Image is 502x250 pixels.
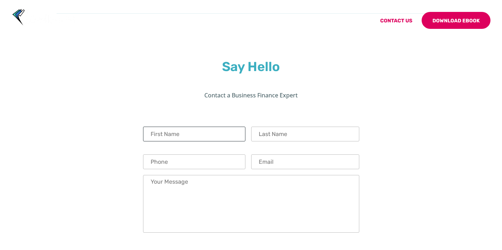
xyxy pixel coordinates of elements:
p: Contact a Business Finance Expert [143,90,359,101]
a: The Loans [312,18,348,35]
img: Bizzloans New Zealand [12,9,75,27]
input: Last Name [251,127,359,141]
h3: Say Hello [57,58,446,79]
a: Home [261,18,276,35]
a: Contact Us [380,18,412,35]
a: Blog [357,18,371,35]
input: First Name [143,127,245,141]
input: Email [251,154,359,169]
a: About [285,18,303,35]
input: Phone [143,154,245,169]
a: Download Ebook [422,12,490,29]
